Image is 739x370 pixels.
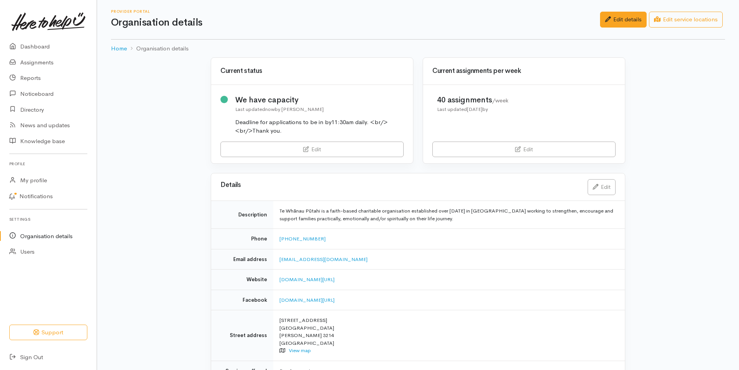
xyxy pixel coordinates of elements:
h3: Current status [220,67,404,75]
li: Organisation details [127,44,189,53]
h3: Current assignments per week [432,67,616,75]
h6: Profile [9,159,87,169]
nav: breadcrumb [111,40,725,58]
td: Te Whānau Pūtahi is a faith-based charitable organisation established over [DATE] in [GEOGRAPHIC_... [273,201,625,229]
div: 40 assignments [437,94,508,105]
a: Home [111,44,127,53]
td: Street address [211,310,273,361]
div: Last updated by [437,105,508,113]
div: Last updated by [PERSON_NAME] [235,105,404,113]
button: Support [9,325,87,341]
span: /week [492,97,508,104]
td: Phone [211,229,273,249]
td: Facebook [211,290,273,310]
td: [STREET_ADDRESS] [GEOGRAPHIC_DATA] [PERSON_NAME] 3214 [GEOGRAPHIC_DATA] [273,310,625,361]
a: [PHONE_NUMBER] [279,235,326,242]
a: Edit service locations [649,12,723,28]
time: now [265,106,275,112]
a: Edit [432,142,616,157]
a: [DOMAIN_NAME][URL] [279,276,335,283]
div: We have capacity [235,94,404,105]
a: [EMAIL_ADDRESS][DOMAIN_NAME] [279,256,368,263]
a: Edit [588,179,616,195]
a: Edit details [600,12,647,28]
h1: Organisation details [111,17,600,28]
h3: Details [220,182,578,189]
td: Description [211,201,273,229]
h6: Provider Portal [111,9,600,14]
a: Edit [220,142,404,157]
div: Deadline for applications to be in by11:30am daily. <br/><br/>Thank you. [235,118,404,135]
a: [DOMAIN_NAME][URL] [279,297,335,303]
h6: Settings [9,214,87,225]
time: [DATE] [467,106,482,112]
a: View map [289,347,311,354]
td: Website [211,270,273,290]
td: Email address [211,249,273,270]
